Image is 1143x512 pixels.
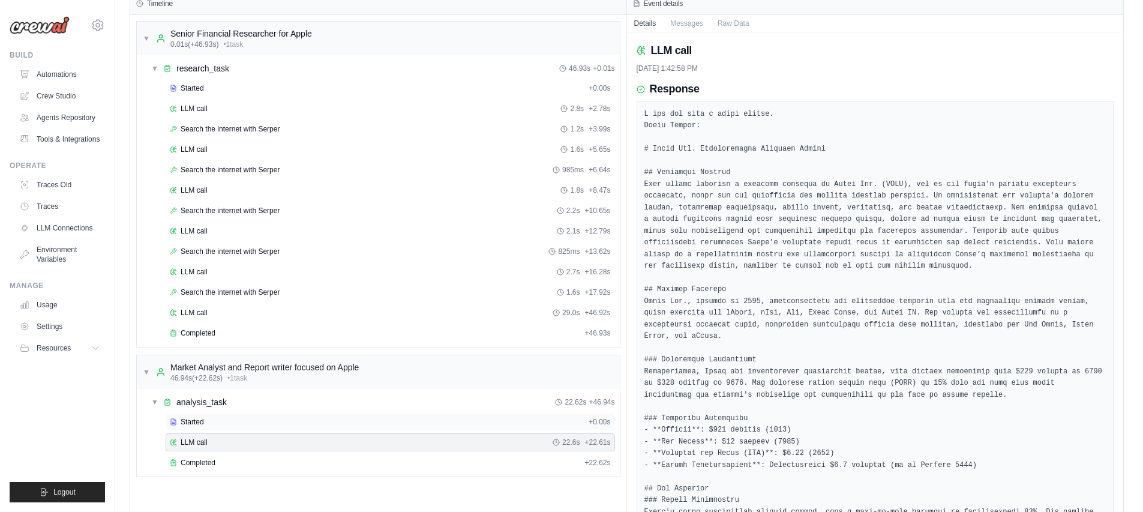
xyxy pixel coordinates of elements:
div: Build [10,50,105,60]
span: Started [181,417,204,427]
span: + 0.00s [589,417,610,427]
span: 2.7s [566,267,580,277]
span: + 46.92s [584,308,610,318]
span: + 2.78s [589,104,610,113]
button: Messages [663,15,710,32]
span: + 46.94s [589,397,614,407]
span: Search the internet with Serper [181,165,280,175]
span: + 12.79s [584,226,610,236]
h3: Response [650,83,700,96]
span: 985ms [562,165,584,175]
span: + 0.01s [593,64,614,73]
span: analysis_task [176,396,227,408]
span: Resources [37,343,71,353]
span: + 22.61s [584,438,610,447]
span: • 1 task [223,40,243,49]
a: Tools & Integrations [14,130,105,149]
a: Crew Studio [14,86,105,106]
span: 1.6s [570,145,584,154]
span: + 46.93s [584,328,610,338]
span: + 3.99s [589,124,610,134]
span: ▼ [151,397,158,407]
span: Logout [53,487,76,497]
span: LLM call [181,185,208,195]
span: 2.8s [570,104,584,113]
span: ▼ [151,64,158,73]
span: 22.62s [565,397,586,407]
span: 1.8s [570,185,584,195]
span: + 5.65s [589,145,610,154]
span: 29.0s [562,308,580,318]
span: LLM call [181,267,208,277]
span: Search the internet with Serper [181,247,280,256]
a: LLM Connections [14,218,105,238]
div: Operate [10,161,105,170]
span: LLM call [181,104,208,113]
span: 2.2s [566,206,580,215]
span: + 16.28s [584,267,610,277]
span: + 22.62s [584,458,610,468]
div: [DATE] 1:42:58 PM [637,64,1114,73]
span: • 1 task [227,373,247,383]
a: Agents Repository [14,108,105,127]
span: research_task [176,62,229,74]
a: Traces Old [14,175,105,194]
span: + 17.92s [584,288,610,297]
div: Senior Financial Researcher for Apple [170,28,312,40]
a: Traces [14,197,105,216]
button: Resources [14,339,105,358]
span: ▼ [143,367,150,377]
a: Automations [14,65,105,84]
span: LLM call [181,308,208,318]
a: Environment Variables [14,240,105,269]
img: Logo [10,16,70,34]
span: 0.01s (+46.93s) [170,40,218,49]
span: 2.1s [566,226,580,236]
span: 46.93s [569,64,590,73]
span: Search the internet with Serper [181,288,280,297]
span: + 10.65s [584,206,610,215]
span: LLM call [181,438,208,447]
span: Completed [181,458,215,468]
div: Manage [10,281,105,291]
span: + 13.62s [584,247,610,256]
a: Settings [14,317,105,336]
span: 825ms [558,247,580,256]
span: 22.6s [562,438,580,447]
span: Search the internet with Serper [181,206,280,215]
button: Details [627,15,664,32]
span: LLM call [181,145,208,154]
span: Started [181,83,204,93]
span: ▼ [143,34,150,43]
span: 1.2s [570,124,584,134]
span: + 6.64s [589,165,610,175]
span: + 8.47s [589,185,610,195]
span: + 0.00s [589,83,610,93]
h2: LLM call [651,42,692,59]
iframe: Chat Widget [1083,454,1143,512]
button: Raw Data [710,15,757,32]
span: LLM call [181,226,208,236]
span: 1.6s [566,288,580,297]
button: Logout [10,482,105,502]
span: Completed [181,328,215,338]
a: Usage [14,295,105,315]
span: Search the internet with Serper [181,124,280,134]
span: 46.94s (+22.62s) [170,373,223,383]
div: Market Analyst and Report writer focused on Apple [170,361,359,373]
